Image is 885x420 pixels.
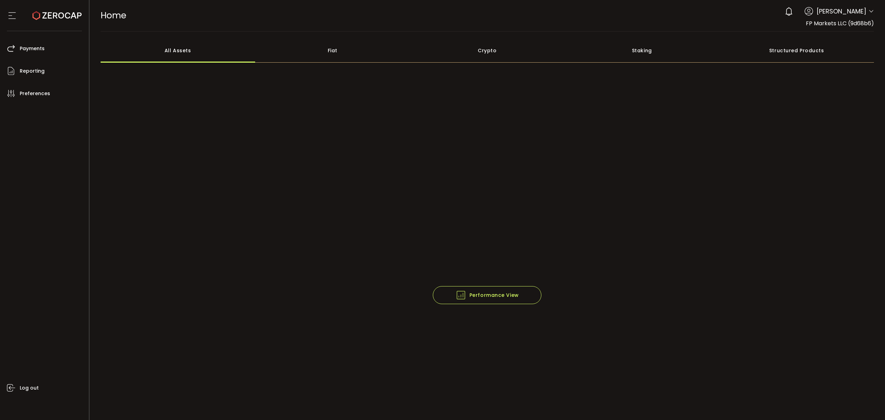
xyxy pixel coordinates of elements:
[20,383,39,393] span: Log out
[255,38,410,63] div: Fiat
[101,9,126,21] span: Home
[410,38,565,63] div: Crypto
[20,66,45,76] span: Reporting
[719,38,874,63] div: Structured Products
[433,286,541,304] button: Performance View
[20,44,45,54] span: Payments
[806,19,874,27] span: FP Markets LLC (9d68b6)
[20,89,50,99] span: Preferences
[565,38,719,63] div: Staking
[101,38,255,63] div: All Assets
[817,7,866,16] span: [PERSON_NAME]
[456,290,519,300] span: Performance View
